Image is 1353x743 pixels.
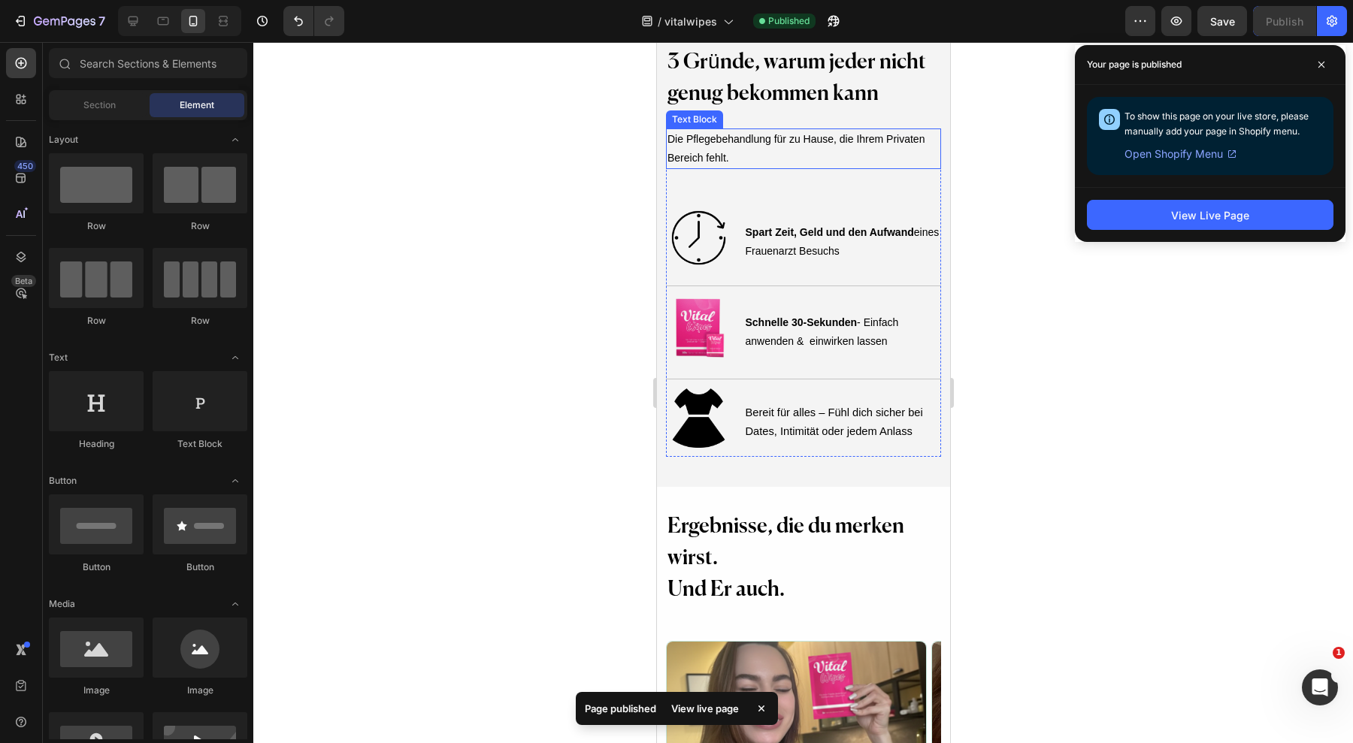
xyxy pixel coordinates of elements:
[1197,6,1247,36] button: Save
[98,12,105,30] p: 7
[153,219,247,233] div: Row
[1171,207,1249,223] div: View Live Page
[1333,647,1345,659] span: 1
[49,351,68,364] span: Text
[153,314,247,328] div: Row
[662,698,748,719] div: View live page
[153,560,247,574] div: Button
[49,48,247,78] input: Search Sections & Elements
[49,560,144,574] div: Button
[49,437,144,451] div: Heading
[49,474,77,488] span: Button
[6,6,112,36] button: 7
[1124,145,1223,163] span: Open Shopify Menu
[1087,57,1182,72] p: Your page is published
[1266,14,1303,29] div: Publish
[49,597,75,611] span: Media
[1302,669,1338,705] iframe: Intercom live chat
[11,275,36,287] div: Beta
[180,98,214,112] span: Element
[1210,15,1235,28] span: Save
[153,684,247,697] div: Image
[49,684,144,697] div: Image
[768,14,810,28] span: Published
[223,592,247,616] span: Toggle open
[1087,200,1333,230] button: View Live Page
[664,14,717,29] span: vitalwipes
[223,128,247,152] span: Toggle open
[83,98,116,112] span: Section
[49,314,144,328] div: Row
[1253,6,1316,36] button: Publish
[1124,110,1309,137] span: To show this page on your live store, please manually add your page in Shopify menu.
[153,437,247,451] div: Text Block
[283,6,344,36] div: Undo/Redo
[658,14,661,29] span: /
[223,469,247,493] span: Toggle open
[14,160,36,172] div: 450
[223,346,247,370] span: Toggle open
[49,219,144,233] div: Row
[657,42,950,743] iframe: Design area
[49,133,78,146] span: Layout
[585,701,656,716] p: Page published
